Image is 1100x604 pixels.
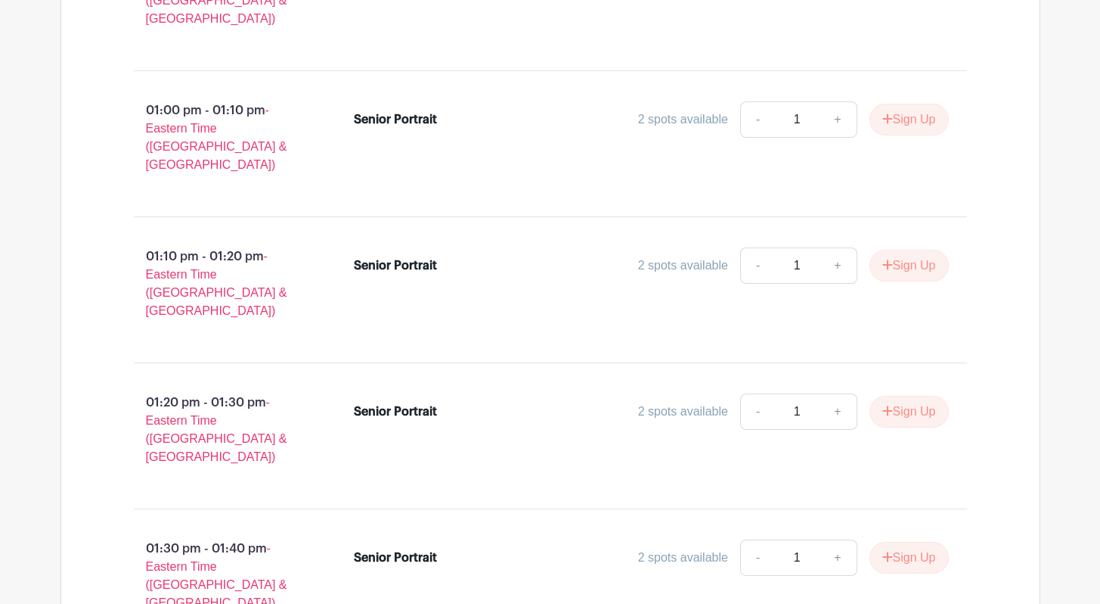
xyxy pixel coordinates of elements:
[110,241,330,326] p: 01:10 pm - 01:20 pm
[354,549,437,567] div: Senior Portrait
[819,540,857,576] a: +
[869,104,949,135] button: Sign Up
[869,542,949,574] button: Sign Up
[110,388,330,472] p: 01:20 pm - 01:30 pm
[819,248,857,284] a: +
[146,250,287,317] span: - Eastern Time ([GEOGRAPHIC_DATA] & [GEOGRAPHIC_DATA])
[819,394,857,430] a: +
[354,257,437,275] div: Senior Portrait
[740,540,775,576] a: -
[354,403,437,421] div: Senior Portrait
[146,104,287,171] span: - Eastern Time ([GEOGRAPHIC_DATA] & [GEOGRAPHIC_DATA])
[638,549,728,567] div: 2 spots available
[146,396,287,463] span: - Eastern Time ([GEOGRAPHIC_DATA] & [GEOGRAPHIC_DATA])
[869,396,949,428] button: Sign Up
[740,101,775,138] a: -
[869,250,949,282] button: Sign Up
[354,111,437,129] div: Senior Portrait
[740,248,775,284] a: -
[819,101,857,138] a: +
[740,394,775,430] a: -
[638,403,728,421] div: 2 spots available
[110,95,330,180] p: 01:00 pm - 01:10 pm
[638,257,728,275] div: 2 spots available
[638,111,728,129] div: 2 spots available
